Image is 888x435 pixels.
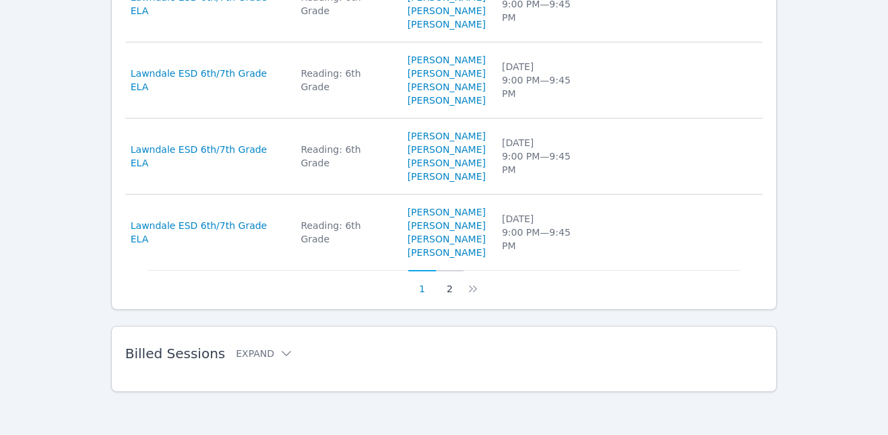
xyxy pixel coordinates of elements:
a: [PERSON_NAME] [408,53,486,67]
button: 2 [436,270,464,296]
a: [PERSON_NAME] [408,219,486,232]
tr: Lawndale ESD 6th/7th Grade ELAReading: 6th Grade[PERSON_NAME][PERSON_NAME][PERSON_NAME][PERSON_NA... [125,42,763,119]
span: Billed Sessions [125,345,225,362]
a: [PERSON_NAME] [408,94,486,107]
a: [PERSON_NAME] [408,246,486,259]
a: [PERSON_NAME] [408,18,486,31]
a: [PERSON_NAME] [408,143,486,156]
a: Lawndale ESD 6th/7th Grade ELA [131,67,285,94]
a: [PERSON_NAME] [408,156,486,170]
div: Reading: 6th Grade [300,219,391,246]
button: Expand [236,347,293,360]
a: [PERSON_NAME] [408,4,486,18]
a: Lawndale ESD 6th/7th Grade ELA [131,219,285,246]
a: [PERSON_NAME] [408,232,486,246]
div: [DATE] 9:00 PM — 9:45 PM [502,60,586,100]
div: [DATE] 9:00 PM — 9:45 PM [502,212,586,253]
a: [PERSON_NAME] [408,170,486,183]
a: [PERSON_NAME] [408,205,486,219]
a: [PERSON_NAME] [408,67,486,80]
div: Reading: 6th Grade [300,67,391,94]
div: [DATE] 9:00 PM — 9:45 PM [502,136,586,176]
tr: Lawndale ESD 6th/7th Grade ELAReading: 6th Grade[PERSON_NAME][PERSON_NAME][PERSON_NAME][PERSON_NA... [125,119,763,195]
a: [PERSON_NAME] [408,80,486,94]
a: Lawndale ESD 6th/7th Grade ELA [131,143,285,170]
tr: Lawndale ESD 6th/7th Grade ELAReading: 6th Grade[PERSON_NAME][PERSON_NAME][PERSON_NAME][PERSON_NA... [125,195,763,270]
a: [PERSON_NAME] [408,129,486,143]
div: Reading: 6th Grade [300,143,391,170]
button: 1 [408,270,436,296]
